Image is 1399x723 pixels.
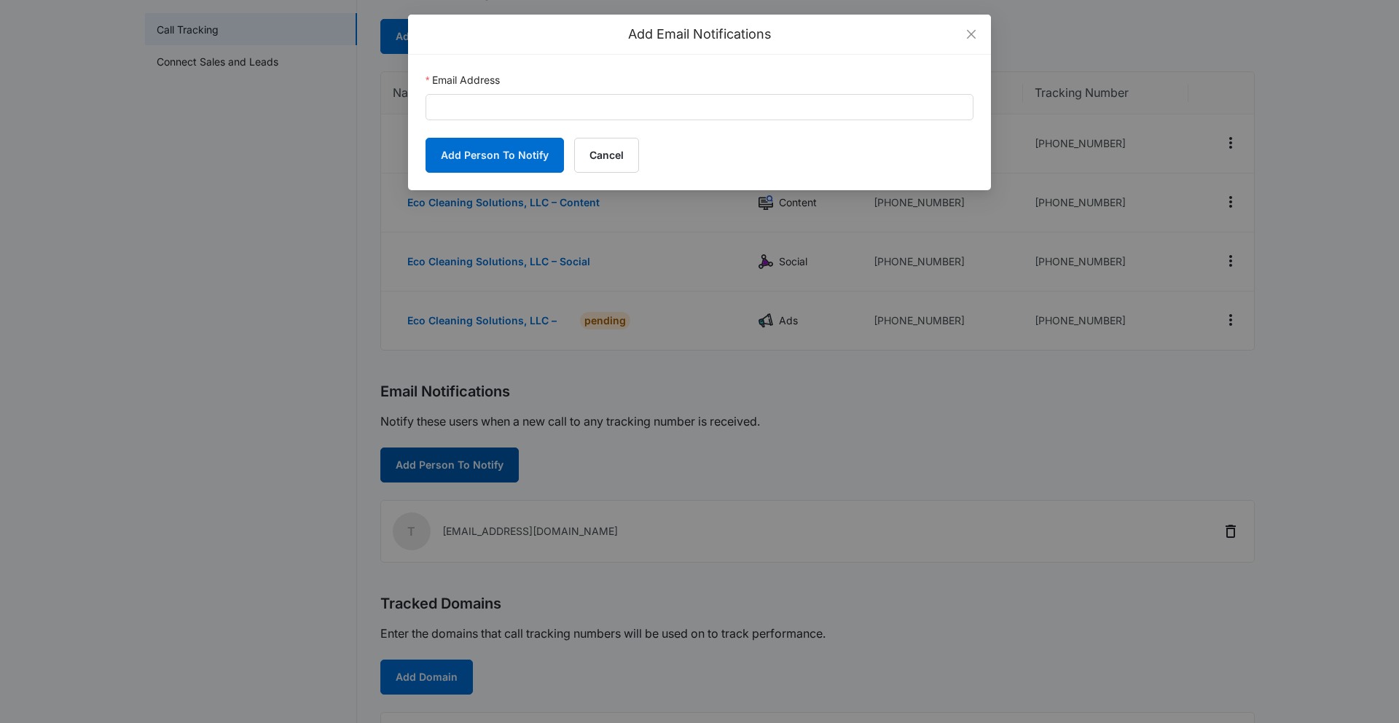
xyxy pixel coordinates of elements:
button: Cancel [574,138,639,173]
input: Email Address [426,94,973,120]
label: Email Address [426,72,500,88]
span: close [965,28,977,40]
button: Add Person To Notify [426,138,564,173]
button: Close [952,15,991,54]
div: Add Email Notifications [426,26,973,42]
